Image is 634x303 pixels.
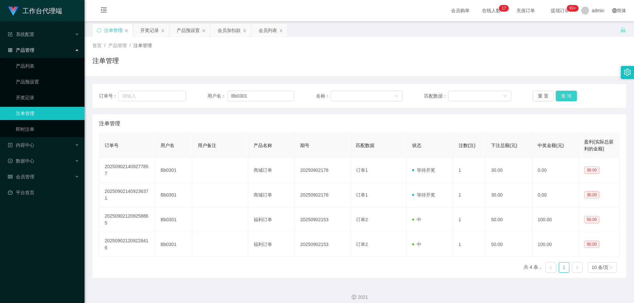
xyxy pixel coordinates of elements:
[453,207,486,232] td: 1
[412,217,421,222] span: 中
[22,0,62,21] h1: 工作台代理端
[8,47,34,53] span: 产品管理
[8,143,13,147] i: 图标: profile
[295,158,351,183] td: 20250902176
[584,241,599,248] span: 50.00
[177,24,200,37] div: 产品预设置
[486,183,532,207] td: 30.00
[108,43,127,48] span: 产品管理
[486,232,532,257] td: 50.00
[16,91,79,104] a: 开奖记录
[584,139,614,151] span: 盈利(实际总获利的金额)
[575,266,579,270] i: 图标: right
[352,295,356,299] i: 图标: copyright
[99,207,155,232] td: 202509021209258865
[412,242,421,247] span: 中
[124,29,128,33] i: 图标: close
[227,91,294,101] input: 请输入
[155,158,193,183] td: Bb0301
[8,158,34,164] span: 数据中心
[513,8,538,13] span: 充值订单
[8,186,79,199] a: 图标: dashboard平台首页
[295,232,351,257] td: 20250902153
[248,183,295,207] td: 商城订单
[279,29,283,33] i: 图标: close
[532,207,579,232] td: 100.00
[524,262,543,273] li: 共 4 条，
[504,5,506,12] p: 7
[412,167,435,173] span: 等待开奖
[620,27,626,33] i: 图标: unlock
[16,107,79,120] a: 注单管理
[584,167,599,174] span: 30.00
[161,29,165,33] i: 图标: close
[97,28,101,33] i: 图标: sync
[8,7,18,16] img: logo.9652507e.png
[356,192,368,197] span: 订单1
[486,207,532,232] td: 50.00
[592,262,609,272] div: 10 条/页
[532,158,579,183] td: 0.00
[8,142,34,148] span: 内容中心
[16,123,79,136] a: 即时注单
[584,216,599,223] span: 50.00
[105,143,119,148] span: 订单号
[155,207,193,232] td: Bb0301
[248,207,295,232] td: 福利订单
[424,93,448,100] span: 匹配数据：
[104,43,106,48] span: /
[502,5,504,12] p: 1
[207,93,227,100] span: 用户名：
[90,294,629,301] div: 2021
[612,8,617,13] i: 图标: global
[395,94,399,99] i: 图标: down
[295,183,351,207] td: 20250902176
[453,183,486,207] td: 1
[453,232,486,257] td: 1
[624,69,631,76] i: 图标: setting
[259,24,277,37] div: 会员列表
[99,158,155,183] td: 202509021409277857
[499,5,509,12] sup: 17
[567,5,579,12] sup: 1049
[92,43,102,48] span: 首页
[133,43,152,48] span: 注单管理
[16,59,79,73] a: 产品列表
[155,183,193,207] td: Bb0301
[559,262,569,272] a: 1
[356,242,368,247] span: 订单2
[118,91,186,101] input: 请输入
[609,265,613,270] i: 图标: down
[248,232,295,257] td: 福利订单
[533,91,554,101] button: 重 置
[140,24,159,37] div: 开奖记录
[503,94,507,99] i: 图标: down
[459,143,475,148] span: 注数(注)
[8,32,34,37] span: 系统配置
[129,43,131,48] span: /
[412,192,435,197] span: 等待开奖
[8,32,13,37] i: 图标: form
[532,183,579,207] td: 0.00
[248,158,295,183] td: 商城订单
[160,143,174,148] span: 用户名
[316,93,331,100] span: 名称：
[218,24,241,37] div: 会员加扣款
[546,262,556,273] li: 上一页
[8,48,13,52] i: 图标: appstore-o
[356,143,374,148] span: 匹配数据
[8,8,62,13] a: 工作台代理端
[572,262,582,273] li: 下一页
[486,158,532,183] td: 30.00
[479,8,504,13] span: 在线人数
[92,56,119,66] h1: 注单管理
[556,91,577,101] button: 查 询
[92,0,115,21] i: 图标: menu-fold
[155,232,193,257] td: Bb0301
[99,93,118,100] span: 订单号：
[99,183,155,207] td: 202509021409236371
[202,29,206,33] i: 图标: close
[198,143,216,148] span: 用户备注
[532,232,579,257] td: 100.00
[356,217,368,222] span: 订单2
